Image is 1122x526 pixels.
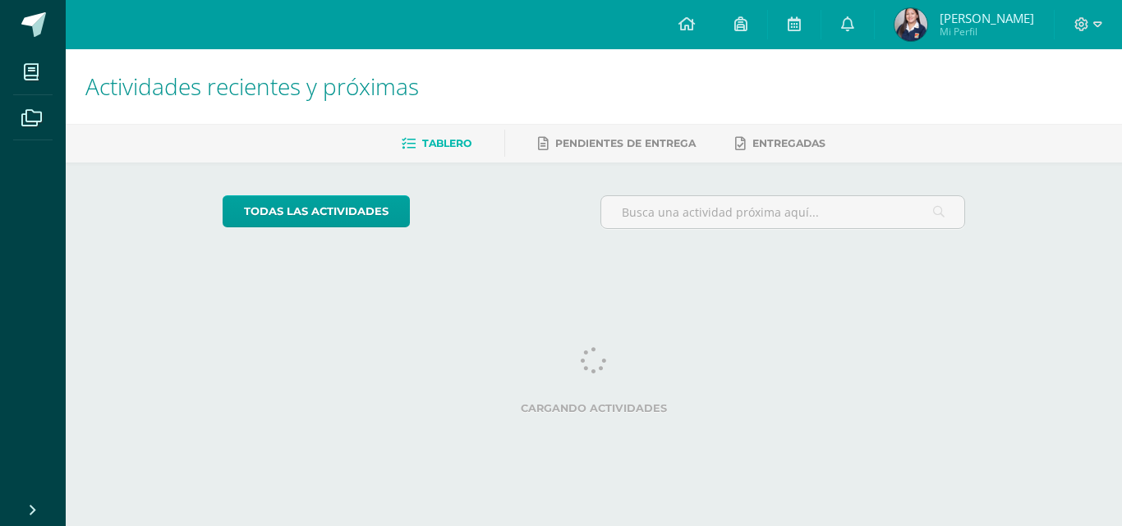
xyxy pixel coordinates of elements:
[752,137,825,149] span: Entregadas
[894,8,927,41] img: 94f2c78d5a9f833833166952f9b0ac0a.png
[223,195,410,227] a: todas las Actividades
[940,10,1034,26] span: [PERSON_NAME]
[422,137,471,149] span: Tablero
[402,130,471,157] a: Tablero
[735,130,825,157] a: Entregadas
[601,196,965,228] input: Busca una actividad próxima aquí...
[85,71,419,102] span: Actividades recientes y próximas
[940,25,1034,39] span: Mi Perfil
[538,130,696,157] a: Pendientes de entrega
[555,137,696,149] span: Pendientes de entrega
[223,402,966,414] label: Cargando actividades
